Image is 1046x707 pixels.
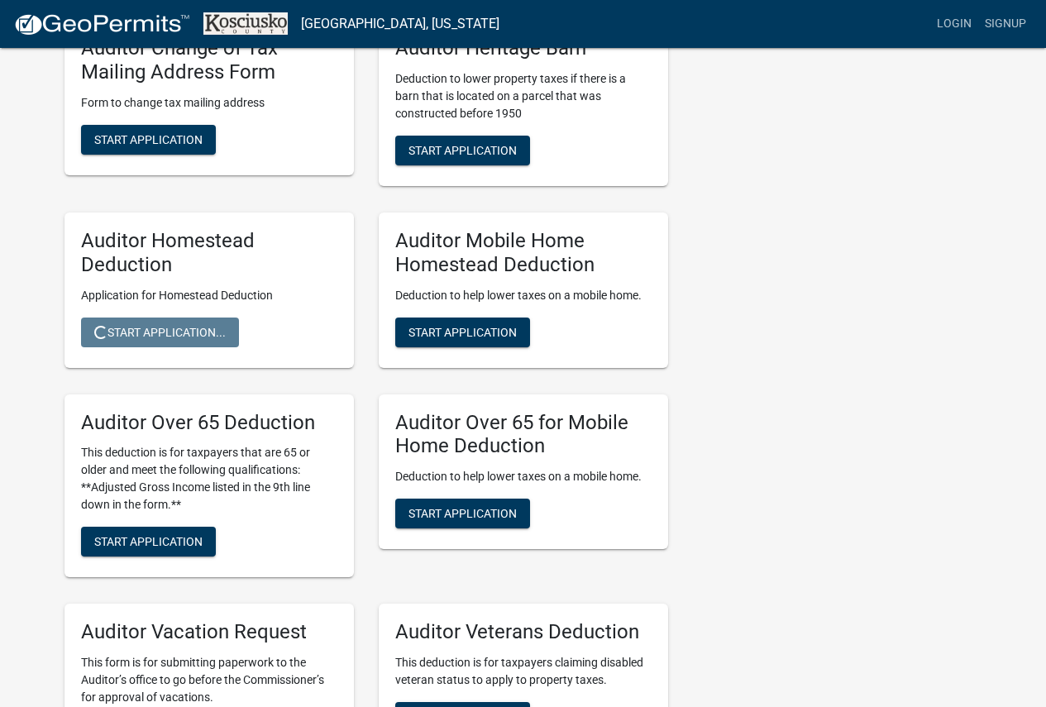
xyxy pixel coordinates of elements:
span: Start Application [94,535,203,548]
button: Start Application [395,318,530,347]
h5: Auditor Vacation Request [81,620,337,644]
span: Start Application [408,325,517,338]
span: Start Application [408,143,517,156]
span: Start Application... [94,325,226,338]
p: Deduction to help lower taxes on a mobile home. [395,287,652,304]
p: This deduction is for taxpayers that are 65 or older and meet the following qualifications: **Adj... [81,444,337,514]
a: Signup [978,8,1033,40]
button: Start Application [395,499,530,528]
h5: Auditor Homestead Deduction [81,229,337,277]
p: Deduction to lower property taxes if there is a barn that is located on a parcel that was constru... [395,70,652,122]
p: Application for Homestead Deduction [81,287,337,304]
h5: Auditor Change of Tax Mailing Address Form [81,36,337,84]
h5: Auditor Mobile Home Homestead Deduction [395,229,652,277]
button: Start Application [81,125,216,155]
h5: Auditor Over 65 for Mobile Home Deduction [395,411,652,459]
img: Kosciusko County, Indiana [203,12,288,35]
p: Deduction to help lower taxes on a mobile home. [395,468,652,485]
span: Start Application [94,132,203,146]
button: Start Application [81,527,216,557]
button: Start Application... [81,318,239,347]
h5: Auditor Heritage Barn [395,36,652,60]
span: Start Application [408,507,517,520]
a: [GEOGRAPHIC_DATA], [US_STATE] [301,10,499,38]
h5: Auditor Veterans Deduction [395,620,652,644]
h5: Auditor Over 65 Deduction [81,411,337,435]
p: This deduction is for taxpayers claiming disabled veteran status to apply to property taxes. [395,654,652,689]
p: Form to change tax mailing address [81,94,337,112]
button: Start Application [395,136,530,165]
p: This form is for submitting paperwork to the Auditor’s office to go before the Commissioner’s for... [81,654,337,706]
a: Login [930,8,978,40]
